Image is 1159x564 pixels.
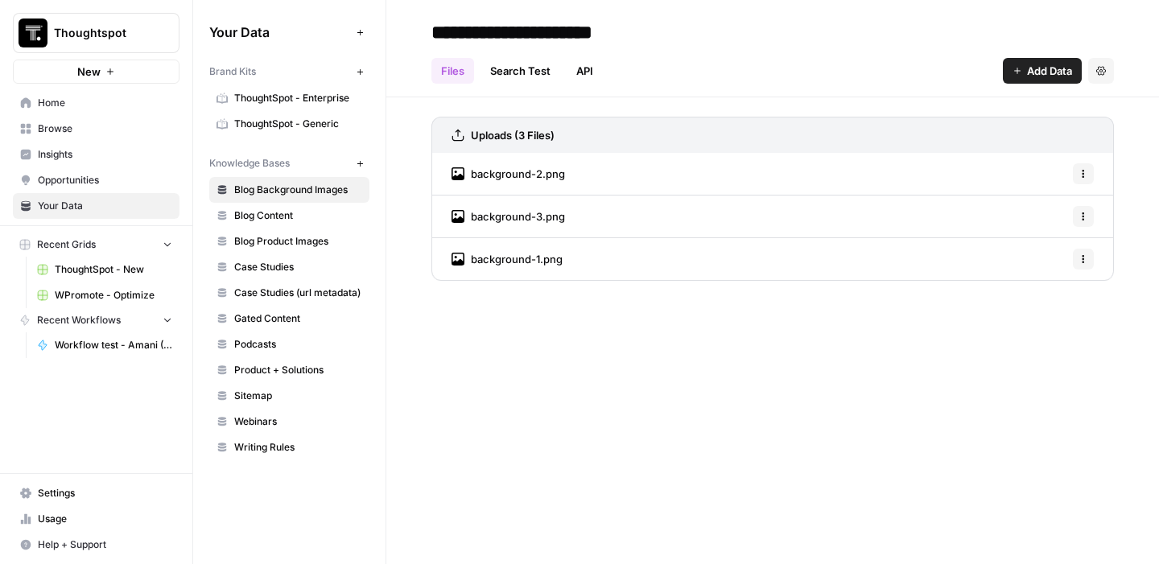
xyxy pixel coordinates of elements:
[13,193,179,219] a: Your Data
[234,389,362,403] span: Sitemap
[38,537,172,552] span: Help + Support
[13,90,179,116] a: Home
[209,280,369,306] a: Case Studies (url metadata)
[452,153,565,195] a: background-2.png
[38,147,172,162] span: Insights
[55,338,172,352] span: Workflow test - Amani (Intelligent Insights)
[209,177,369,203] a: Blog Background Images
[471,166,565,182] span: background-2.png
[234,234,362,249] span: Blog Product Images
[13,532,179,558] button: Help + Support
[209,228,369,254] a: Blog Product Images
[481,58,560,84] a: Search Test
[54,25,151,41] span: Thoughtspot
[234,363,362,377] span: Product + Solutions
[37,237,96,252] span: Recent Grids
[13,480,179,506] a: Settings
[234,260,362,274] span: Case Studies
[209,357,369,383] a: Product + Solutions
[209,434,369,460] a: Writing Rules
[38,486,172,500] span: Settings
[452,238,563,280] a: background-1.png
[38,199,172,213] span: Your Data
[13,167,179,193] a: Opportunities
[431,58,474,84] a: Files
[471,127,555,143] h3: Uploads (3 Files)
[13,142,179,167] a: Insights
[19,19,47,47] img: Thoughtspot Logo
[234,414,362,429] span: Webinars
[13,116,179,142] a: Browse
[234,286,362,300] span: Case Studies (url metadata)
[234,117,362,131] span: ThoughtSpot - Generic
[209,331,369,357] a: Podcasts
[37,313,121,327] span: Recent Workflows
[38,173,172,187] span: Opportunities
[13,308,179,332] button: Recent Workflows
[1027,63,1072,79] span: Add Data
[452,196,565,237] a: background-3.png
[209,383,369,409] a: Sitemap
[30,332,179,358] a: Workflow test - Amani (Intelligent Insights)
[234,208,362,223] span: Blog Content
[13,506,179,532] a: Usage
[55,262,172,277] span: ThoughtSpot - New
[209,23,350,42] span: Your Data
[38,96,172,110] span: Home
[38,512,172,526] span: Usage
[38,121,172,136] span: Browse
[234,337,362,352] span: Podcasts
[13,60,179,84] button: New
[471,208,565,224] span: background-3.png
[209,111,369,137] a: ThoughtSpot - Generic
[234,440,362,455] span: Writing Rules
[209,306,369,331] a: Gated Content
[234,183,362,197] span: Blog Background Images
[209,64,256,79] span: Brand Kits
[13,233,179,257] button: Recent Grids
[209,85,369,111] a: ThoughtSpot - Enterprise
[471,251,563,267] span: background-1.png
[209,156,290,171] span: Knowledge Bases
[234,311,362,326] span: Gated Content
[55,288,172,303] span: WPromote - Optimize
[567,58,603,84] a: API
[209,203,369,228] a: Blog Content
[209,254,369,280] a: Case Studies
[13,13,179,53] button: Workspace: Thoughtspot
[30,257,179,282] a: ThoughtSpot - New
[30,282,179,308] a: WPromote - Optimize
[209,409,369,434] a: Webinars
[234,91,362,105] span: ThoughtSpot - Enterprise
[77,64,101,80] span: New
[452,117,555,153] a: Uploads (3 Files)
[1003,58,1082,84] button: Add Data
